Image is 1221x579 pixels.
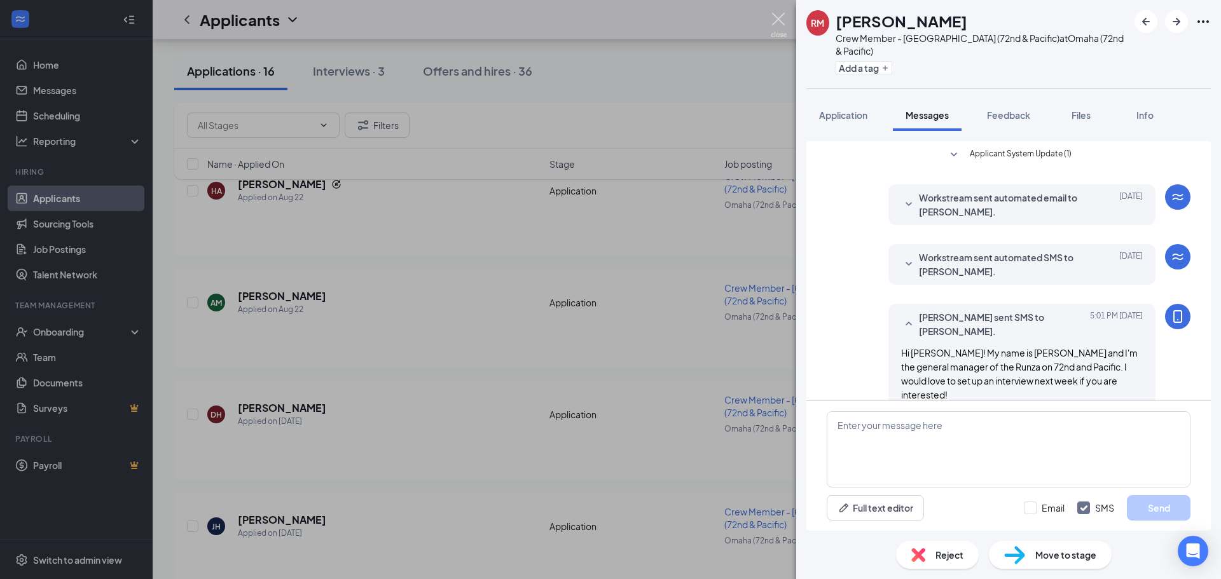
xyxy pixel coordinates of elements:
[1135,10,1157,33] button: ArrowLeftNew
[827,495,924,521] button: Full text editorPen
[946,147,1072,163] button: SmallChevronDownApplicant System Update (1)
[1169,14,1184,29] svg: ArrowRight
[819,109,867,121] span: Application
[881,64,889,72] svg: Plus
[836,10,967,32] h1: [PERSON_NAME]
[1170,189,1185,205] svg: WorkstreamLogo
[901,317,916,332] svg: SmallChevronUp
[906,109,949,121] span: Messages
[836,32,1128,57] div: Crew Member - [GEOGRAPHIC_DATA] (72nd & Pacific) at Omaha (72nd & Pacific)
[919,191,1086,219] span: Workstream sent automated email to [PERSON_NAME].
[987,109,1030,121] span: Feedback
[901,257,916,272] svg: SmallChevronDown
[919,310,1086,338] span: [PERSON_NAME] sent SMS to [PERSON_NAME].
[836,61,892,74] button: PlusAdd a tag
[1138,14,1154,29] svg: ArrowLeftNew
[811,17,824,29] div: RM
[1196,14,1211,29] svg: Ellipses
[1119,250,1143,278] span: [DATE]
[1136,109,1154,121] span: Info
[935,548,963,562] span: Reject
[1119,191,1143,219] span: [DATE]
[1170,309,1185,324] svg: MobileSms
[901,197,916,212] svg: SmallChevronDown
[946,147,962,163] svg: SmallChevronDown
[1127,495,1190,521] button: Send
[1165,10,1188,33] button: ArrowRight
[901,347,1138,400] span: Hi [PERSON_NAME]! My name is [PERSON_NAME] and I'm the general manager of the Runza on 72nd and P...
[970,147,1072,163] span: Applicant System Update (1)
[1170,249,1185,264] svg: WorkstreamLogo
[1178,536,1208,566] div: Open Intercom Messenger
[1090,310,1143,338] span: [DATE] 5:01 PM
[1072,109,1091,121] span: Files
[919,250,1086,278] span: Workstream sent automated SMS to [PERSON_NAME].
[838,501,850,514] svg: Pen
[1035,548,1096,562] span: Move to stage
